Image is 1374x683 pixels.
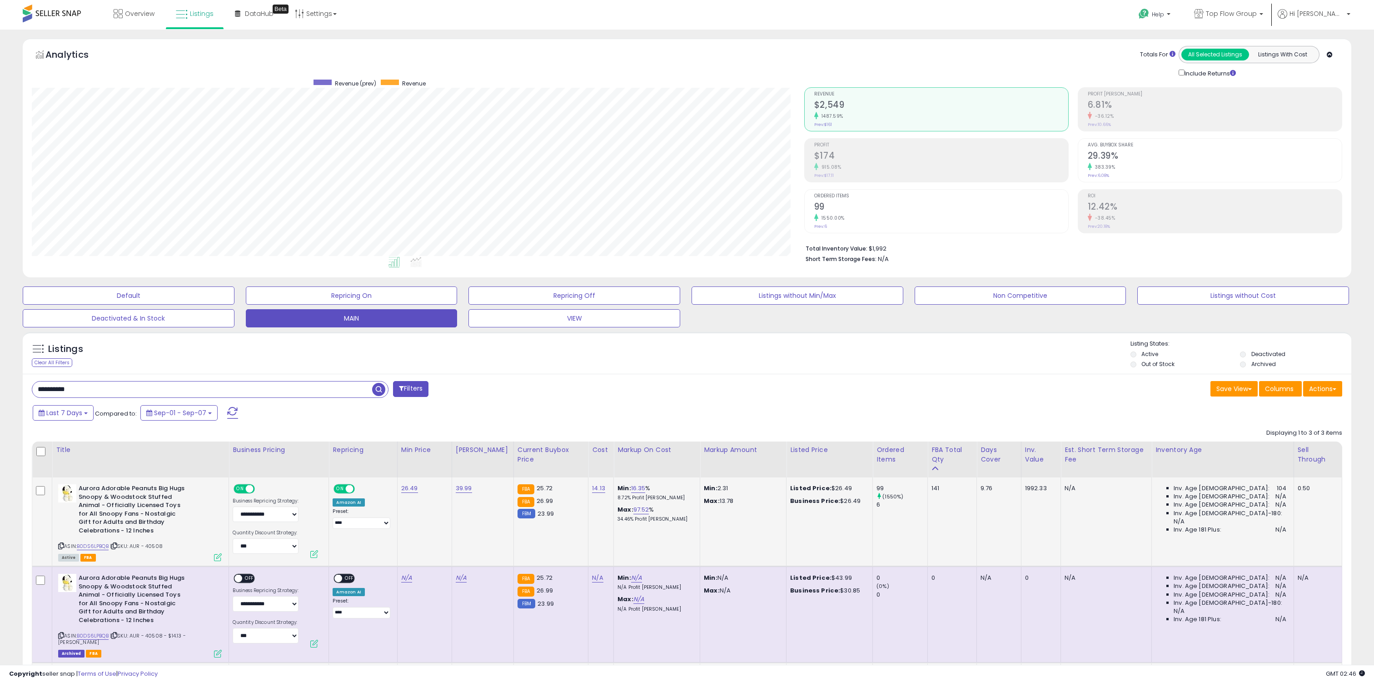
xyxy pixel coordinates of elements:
[617,495,693,501] p: 8.72% Profit [PERSON_NAME]
[704,484,779,492] p: 2.31
[58,632,186,646] span: | SKU: AUR - 40508 - $14.13 - [PERSON_NAME]
[518,445,584,464] div: Current Buybox Price
[1137,286,1349,305] button: Listings without Cost
[981,574,1014,582] div: N/A
[1088,122,1111,127] small: Prev: 10.66%
[246,286,458,305] button: Repricing On
[1275,582,1286,590] span: N/A
[790,586,840,595] b: Business Price:
[814,122,832,127] small: Prev: $161
[617,506,693,522] div: %
[1298,484,1335,492] div: 0.50
[537,586,553,595] span: 26.99
[1174,582,1269,590] span: Inv. Age [DEMOGRAPHIC_DATA]:
[1140,50,1175,59] div: Totals For
[58,574,222,656] div: ASIN:
[1174,574,1269,582] span: Inv. Age [DEMOGRAPHIC_DATA]:
[1174,517,1185,526] span: N/A
[876,583,889,590] small: (0%)
[393,381,428,397] button: Filters
[981,445,1017,464] div: Days Cover
[335,485,346,493] span: ON
[1275,526,1286,534] span: N/A
[818,215,845,221] small: 1550.00%
[806,255,876,263] b: Short Term Storage Fees:
[468,286,680,305] button: Repricing Off
[538,509,554,518] span: 23.99
[333,588,364,596] div: Amazon AI
[77,542,109,550] a: B0DS6LPBQB
[882,493,903,500] small: (1550%)
[537,484,553,492] span: 25.72
[518,497,534,507] small: FBA
[814,173,834,178] small: Prev: $17.11
[1259,381,1302,397] button: Columns
[1266,429,1342,437] div: Displaying 1 to 3 of 3 items
[1298,574,1335,582] div: N/A
[704,497,720,505] strong: Max:
[56,445,225,455] div: Title
[1174,599,1282,607] span: Inv. Age [DEMOGRAPHIC_DATA]-180:
[1025,484,1054,492] div: 1992.33
[333,498,364,507] div: Amazon AI
[1131,1,1180,30] a: Help
[931,445,973,464] div: FBA Total Qty
[1088,100,1342,112] h2: 6.81%
[806,242,1335,253] li: $1,992
[981,484,1014,492] div: 9.76
[704,574,779,582] p: N/A
[468,309,680,327] button: VIEW
[333,508,390,529] div: Preset:
[58,574,76,592] img: 31AU0FsalGL._SL40_.jpg
[790,484,831,492] b: Listed Price:
[245,9,274,18] span: DataHub
[617,573,631,582] b: Min:
[33,405,94,421] button: Last 7 Days
[23,286,234,305] button: Default
[233,530,299,536] label: Quantity Discount Strategy:
[704,586,720,595] strong: Max:
[190,9,214,18] span: Listings
[45,48,106,63] h5: Analytics
[814,143,1068,148] span: Profit
[814,100,1068,112] h2: $2,549
[32,358,72,367] div: Clear All Filters
[154,408,206,417] span: Sep-01 - Sep-07
[814,201,1068,214] h2: 99
[790,484,866,492] div: $26.49
[814,92,1068,97] span: Revenue
[790,587,866,595] div: $30.85
[1265,384,1294,393] span: Columns
[614,442,700,477] th: The percentage added to the cost of goods (COGS) that forms the calculator for Min & Max prices.
[46,408,82,417] span: Last 7 Days
[876,574,927,582] div: 0
[1088,194,1342,199] span: ROI
[78,669,116,678] a: Terms of Use
[790,573,831,582] b: Listed Price:
[9,670,158,678] div: seller snap | |
[1130,340,1352,348] p: Listing States:
[806,245,867,252] b: Total Inventory Value:
[1174,501,1269,509] span: Inv. Age [DEMOGRAPHIC_DATA]:
[1174,615,1221,623] span: Inv. Age 181 Plus:
[617,505,633,514] b: Max:
[631,484,646,493] a: 16.35
[631,573,642,583] a: N/A
[814,224,827,229] small: Prev: 6
[233,498,299,504] label: Business Repricing Strategy:
[518,509,535,518] small: FBM
[633,595,644,604] a: N/A
[592,573,603,583] a: N/A
[77,632,109,640] a: B0DS6LPBQB
[86,650,101,658] span: FBA
[110,542,163,550] span: | SKU: AUR - 40508
[80,554,96,562] span: FBA
[790,574,866,582] div: $43.99
[818,164,841,171] small: 915.08%
[692,286,903,305] button: Listings without Min/Max
[1088,92,1342,97] span: Profit [PERSON_NAME]
[58,650,85,658] span: Listings that have been deleted from Seller Central
[518,587,534,597] small: FBA
[537,497,553,505] span: 26.99
[1092,113,1114,120] small: -36.12%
